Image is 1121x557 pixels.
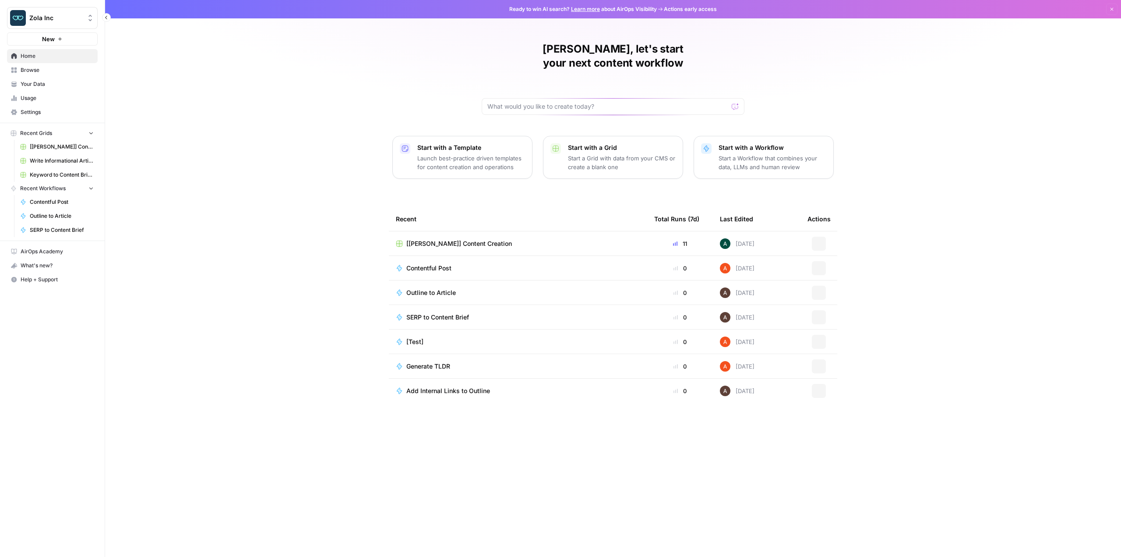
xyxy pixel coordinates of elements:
span: New [42,35,55,43]
span: SERP to Content Brief [30,226,94,234]
p: Start a Workflow that combines your data, LLMs and human review [719,154,826,171]
a: Add Internal Links to Outline [396,387,640,395]
img: cje7zb9ux0f2nqyv5qqgv3u0jxek [720,263,730,273]
span: Ready to win AI search? about AirOps Visibility [509,5,657,13]
a: [Test] [396,337,640,346]
a: [[PERSON_NAME]] Content Creation [396,239,640,248]
div: [DATE] [720,337,754,347]
button: New [7,32,98,46]
a: Keyword to Content Brief Grid [16,168,98,182]
div: Recent [396,207,640,231]
div: [DATE] [720,238,754,249]
div: [DATE] [720,312,754,323]
button: Start with a WorkflowStart a Workflow that combines your data, LLMs and human review [694,136,834,179]
span: Actions early access [664,5,717,13]
button: Recent Workflows [7,182,98,195]
div: Total Runs (7d) [654,207,699,231]
button: Recent Grids [7,127,98,140]
div: 0 [654,387,706,395]
a: Home [7,49,98,63]
div: [DATE] [720,386,754,396]
button: Workspace: Zola Inc [7,7,98,29]
span: Write Informational Article [30,157,94,165]
div: 0 [654,362,706,371]
span: Recent Grids [20,129,52,137]
span: Add Internal Links to Outline [406,387,490,395]
p: Start with a Template [417,143,525,152]
span: Outline to Article [30,212,94,220]
div: Actions [807,207,831,231]
p: Start with a Grid [568,143,676,152]
div: 0 [654,313,706,322]
span: Settings [21,108,94,116]
img: wtbmvrjo3qvncyiyitl6zoukl9gz [720,312,730,323]
span: [Test] [406,337,423,346]
div: 0 [654,288,706,297]
a: Outline to Article [16,209,98,223]
a: SERP to Content Brief [396,313,640,322]
p: Start a Grid with data from your CMS or create a blank one [568,154,676,171]
div: What's new? [7,259,97,272]
span: [[PERSON_NAME]] Content Creation [30,143,94,151]
img: x28h0pf1jclx46c79zujfygasfaj [720,238,730,249]
a: Write Informational Article [16,154,98,168]
span: Browse [21,66,94,74]
span: Contentful Post [406,264,451,273]
button: Start with a GridStart a Grid with data from your CMS or create a blank one [543,136,683,179]
a: Contentful Post [396,264,640,273]
span: Usage [21,94,94,102]
span: Contentful Post [30,198,94,206]
div: Last Edited [720,207,753,231]
button: Help + Support [7,273,98,287]
a: Outline to Article [396,288,640,297]
img: wtbmvrjo3qvncyiyitl6zoukl9gz [720,386,730,396]
a: [[PERSON_NAME]] Content Creation [16,140,98,154]
span: Zola Inc [29,14,82,22]
span: [[PERSON_NAME]] Content Creation [406,239,512,248]
span: AirOps Academy [21,248,94,255]
a: Browse [7,63,98,77]
span: Generate TLDR [406,362,450,371]
input: What would you like to create today? [487,102,728,111]
span: Your Data [21,80,94,88]
a: Generate TLDR [396,362,640,371]
span: Recent Workflows [20,184,66,192]
div: 11 [654,239,706,248]
span: Home [21,52,94,60]
a: Your Data [7,77,98,91]
button: What's new? [7,259,98,273]
div: 0 [654,264,706,273]
span: Outline to Article [406,288,456,297]
a: Learn more [571,6,600,12]
p: Start with a Workflow [719,143,826,152]
div: [DATE] [720,361,754,372]
img: cje7zb9ux0f2nqyv5qqgv3u0jxek [720,337,730,347]
div: 0 [654,337,706,346]
span: SERP to Content Brief [406,313,469,322]
h1: [PERSON_NAME], let's start your next content workflow [482,42,744,70]
img: wtbmvrjo3qvncyiyitl6zoukl9gz [720,287,730,298]
a: SERP to Content Brief [16,223,98,237]
div: [DATE] [720,287,754,298]
p: Launch best-practice driven templates for content creation and operations [417,154,525,171]
a: Usage [7,91,98,105]
img: cje7zb9ux0f2nqyv5qqgv3u0jxek [720,361,730,372]
button: Start with a TemplateLaunch best-practice driven templates for content creation and operations [392,136,532,179]
a: AirOps Academy [7,245,98,259]
div: [DATE] [720,263,754,273]
img: Zola Inc Logo [10,10,26,26]
span: Keyword to Content Brief Grid [30,171,94,179]
a: Contentful Post [16,195,98,209]
span: Help + Support [21,276,94,284]
a: Settings [7,105,98,119]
